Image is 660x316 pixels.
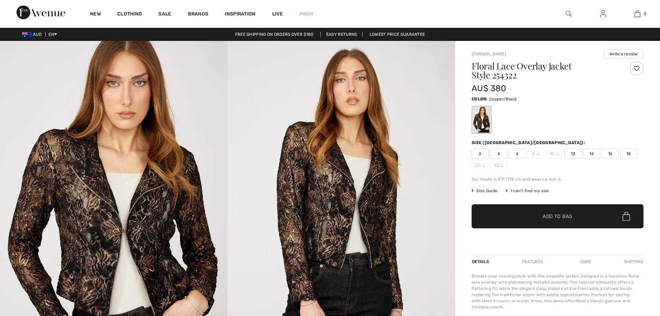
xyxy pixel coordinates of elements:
[48,32,57,37] span: EN
[500,164,504,167] img: ring-m.svg
[472,97,488,101] span: Color:
[472,149,489,159] span: 2
[489,97,517,101] span: Copper/Black
[482,164,485,167] img: ring-m.svg
[472,52,506,56] a: [PERSON_NAME]
[490,149,507,159] span: 4
[556,152,559,155] img: ring-m.svg
[472,176,643,182] div: Our model is 5'9"/175 cm and wears a size 6.
[472,84,506,93] span: AU$ 380
[364,32,431,37] a: Lowest Price Guarantee
[509,149,526,159] span: 6
[472,160,489,171] span: 20
[472,188,497,194] span: Size Guide
[635,10,640,18] img: My Bag
[543,213,572,220] span: Add to Bag
[644,11,647,17] span: 0
[22,32,44,37] span: AUD
[22,32,33,37] img: Australian Dollar
[620,149,637,159] span: 18
[616,264,653,282] iframe: Opens a widget where you can find more information
[602,149,619,159] span: 16
[583,149,600,159] span: 14
[158,11,171,18] a: Sale
[473,107,491,133] div: Copper/Black
[600,10,606,18] img: My Info
[472,273,643,310] div: Elevate your evening style with this exquisite jacket, designed in a luxurious floral lace overla...
[117,11,142,18] a: Clothing
[472,62,615,79] h1: Floral Lace Overlay Jacket Style 254322
[272,10,283,18] a: Live
[506,188,549,194] div: I can't find my size
[536,152,540,155] img: ring-m.svg
[622,255,643,268] div: Shipping
[546,149,563,159] span: 10
[574,255,597,268] div: Care
[623,212,630,221] img: Bag.svg
[188,11,209,18] a: Brands
[90,11,101,18] a: New
[527,149,544,159] span: 8
[225,11,255,18] span: Inspiration
[230,32,319,37] a: Free shipping on orders over $180
[604,49,643,59] button: Write a review
[472,140,586,146] div: Size ([GEOGRAPHIC_DATA]/[GEOGRAPHIC_DATA]):
[299,10,313,18] a: Prom
[566,10,572,18] img: search the website
[472,255,491,268] div: Details
[595,10,612,18] a: Sign In
[320,32,363,37] a: Easy Returns
[490,160,507,171] span: 22
[472,204,643,228] button: Add to Bag
[516,255,549,268] div: Features
[620,10,654,18] a: 0
[16,6,65,19] img: 1ère Avenue
[564,149,582,159] span: 12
